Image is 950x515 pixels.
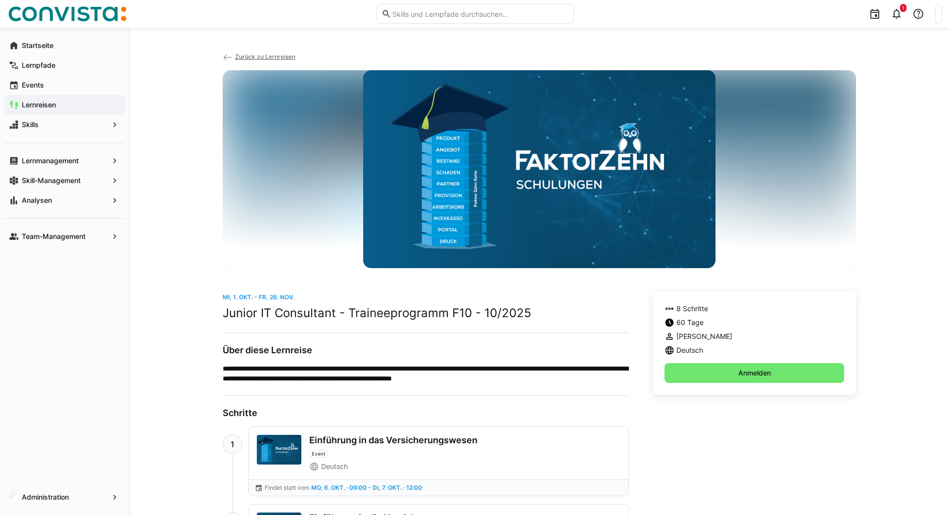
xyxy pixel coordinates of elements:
span: 1 [902,5,904,11]
div: Einführung in das Versicherungswesen [309,435,477,446]
span: Event [312,451,326,457]
span: Anmelden [737,368,772,378]
span: Findet statt vom [265,484,309,492]
a: Zurück zu Lernreisen [223,53,295,60]
span: Zurück zu Lernreisen [235,53,295,60]
span: [PERSON_NAME] [676,331,732,341]
span: Mo, 6. Okt. · 09:00 - Di, 7. Okt. · 12:00 [311,484,422,491]
span: 60 Tage [676,318,704,328]
div: 1 [223,434,242,454]
span: 8 Schritte [676,304,708,314]
h3: Schritte [223,408,629,419]
img: Einführung in das Versicherungswesen [257,435,301,465]
span: Deutsch [321,462,348,471]
span: Deutsch [676,345,703,355]
span: Mi, 1. Okt. - Fr, 28. Nov. [223,293,294,301]
button: Anmelden [665,363,844,383]
h3: Über diese Lernreise [223,345,629,356]
input: Skills und Lernpfade durchsuchen… [391,9,569,18]
h2: Junior IT Consultant - Traineeprogramm F10 - 10/2025 [223,306,629,321]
